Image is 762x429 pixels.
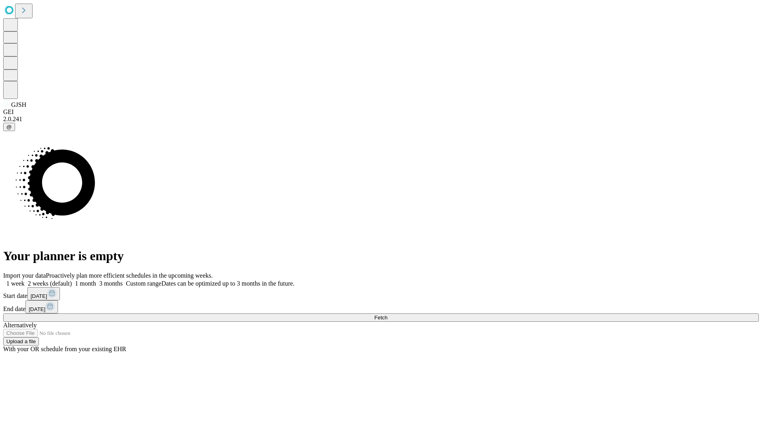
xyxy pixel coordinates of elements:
button: Fetch [3,313,759,322]
button: Upload a file [3,337,39,346]
span: [DATE] [31,293,47,299]
span: Fetch [374,315,387,321]
div: 2.0.241 [3,116,759,123]
span: GJSH [11,101,26,108]
span: Import your data [3,272,46,279]
button: [DATE] [27,287,60,300]
div: End date [3,300,759,313]
span: 1 month [75,280,96,287]
button: [DATE] [25,300,58,313]
span: With your OR schedule from your existing EHR [3,346,126,352]
button: @ [3,123,15,131]
div: GEI [3,108,759,116]
span: 2 weeks (default) [28,280,72,287]
span: Proactively plan more efficient schedules in the upcoming weeks. [46,272,213,279]
div: Start date [3,287,759,300]
span: Alternatively [3,322,37,329]
h1: Your planner is empty [3,249,759,263]
span: Dates can be optimized up to 3 months in the future. [162,280,294,287]
span: 1 week [6,280,25,287]
span: [DATE] [29,306,45,312]
span: 3 months [99,280,123,287]
span: Custom range [126,280,161,287]
span: @ [6,124,12,130]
